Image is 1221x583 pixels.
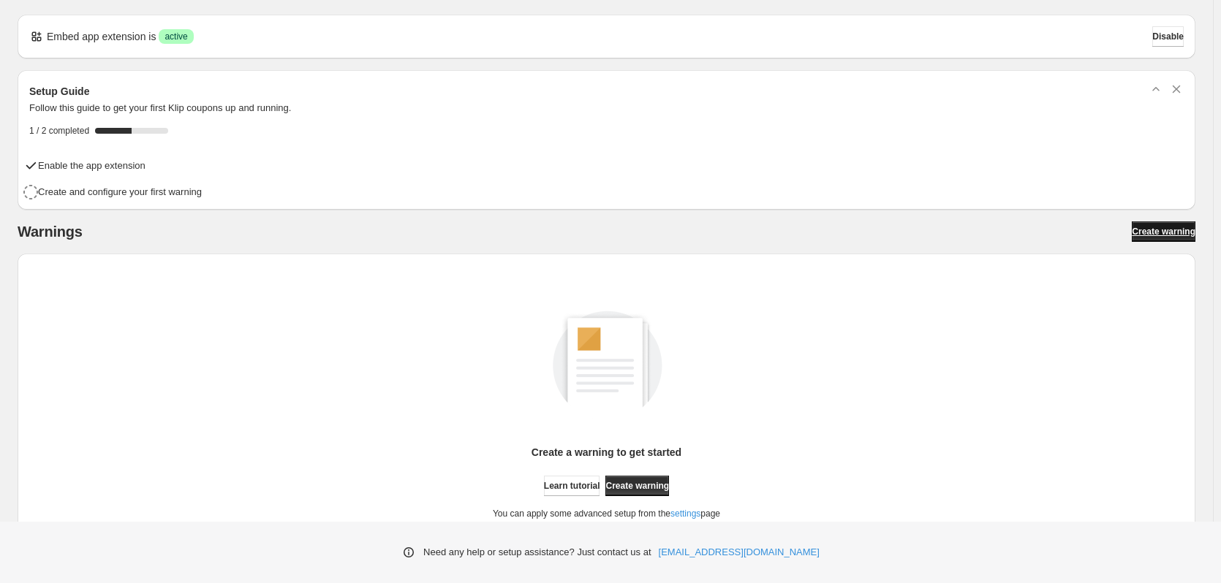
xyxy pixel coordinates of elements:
span: Learn tutorial [544,480,600,492]
span: 1 / 2 completed [29,125,89,137]
span: Create warning [1132,226,1195,237]
a: [EMAIL_ADDRESS][DOMAIN_NAME] [659,545,820,560]
span: Disable [1152,31,1184,42]
h2: Warnings [18,223,83,240]
h4: Enable the app extension [38,159,145,173]
h4: Create and configure your first warning [38,185,202,199]
p: You can apply some advanced setup from the page [493,508,720,519]
h3: Setup Guide [29,84,89,99]
a: settings [670,508,700,519]
p: Embed app extension is [47,29,156,44]
a: Create warning [605,476,669,496]
span: active [165,31,187,42]
span: Create warning [605,480,669,492]
a: Create warning [1132,221,1195,242]
a: Learn tutorial [544,476,600,496]
p: Follow this guide to get your first Klip coupons up and running. [29,101,1184,115]
button: Disable [1152,26,1184,47]
p: Create a warning to get started [532,445,681,460]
